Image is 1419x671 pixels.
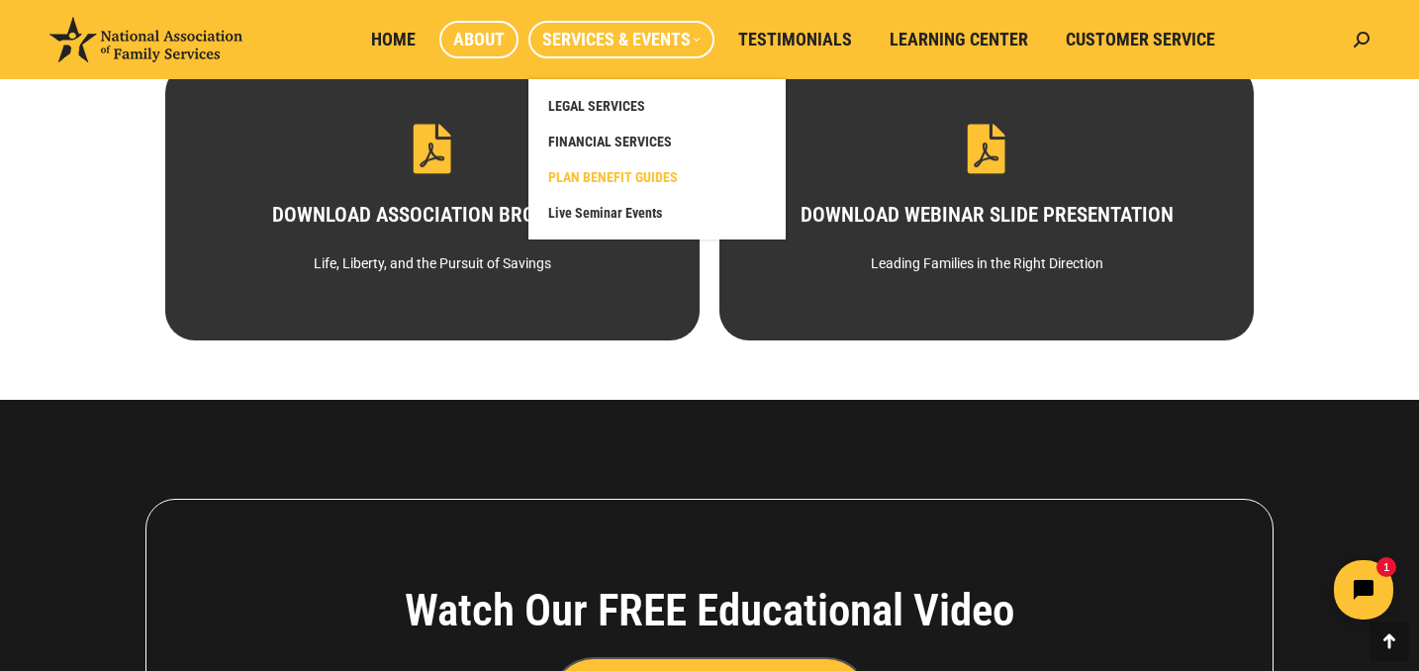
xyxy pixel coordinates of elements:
[49,17,242,62] img: National Association of Family Services
[357,21,429,58] a: Home
[1070,543,1410,636] iframe: Tidio Chat
[548,97,645,115] span: LEGAL SERVICES
[439,21,519,58] a: About
[548,133,672,150] span: FINANCIAL SERVICES
[754,205,1219,226] h3: DOWNLOAD WEBINAR SLIDE PRESENTATION
[538,88,776,124] a: LEGAL SERVICES
[538,124,776,159] a: FINANCIAL SERVICES
[295,584,1124,637] h4: Watch Our FREE Educational Video
[200,205,665,226] h3: DOWNLOAD ASSOCIATION BROCHURE
[754,245,1219,281] div: Leading Families in the Right Direction
[890,29,1028,50] span: Learning Center
[876,21,1042,58] a: Learning Center
[548,204,662,222] span: Live Seminar Events
[548,168,678,186] span: PLAN BENEFIT GUIDES
[542,29,701,50] span: Services & Events
[724,21,866,58] a: Testimonials
[738,29,852,50] span: Testimonials
[538,159,776,195] a: PLAN BENEFIT GUIDES
[453,29,505,50] span: About
[1066,29,1215,50] span: Customer Service
[1052,21,1229,58] a: Customer Service
[538,195,776,231] a: Live Seminar Events
[371,29,416,50] span: Home
[200,245,665,281] div: Life, Liberty, and the Pursuit of Savings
